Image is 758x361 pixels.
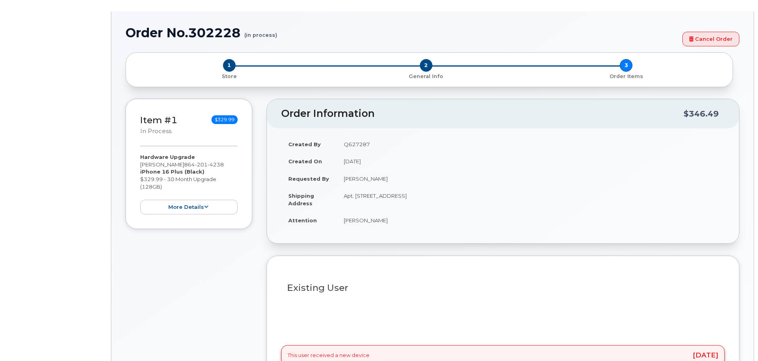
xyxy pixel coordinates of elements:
strong: Attention [288,217,317,223]
div: [PERSON_NAME] $329.99 - 30 Month Upgrade (128GB) [140,153,238,214]
td: Apt. [STREET_ADDRESS] [337,187,725,212]
td: Q627287 [337,136,725,153]
p: Store [135,73,323,80]
span: 4238 [208,161,224,168]
small: in process [140,128,171,135]
span: $329.99 [211,115,238,124]
strong: iPhone 16 Plus (Black) [140,168,204,175]
strong: Shipping Address [288,193,314,206]
small: (in process) [244,26,277,38]
a: 1 Store [132,72,326,80]
button: more details [140,200,238,214]
strong: Created By [288,141,321,147]
span: 2 [420,59,432,72]
strong: Hardware Upgrade [140,154,195,160]
td: [PERSON_NAME] [337,212,725,229]
a: Cancel Order [682,32,739,46]
h3: Existing User [287,283,719,293]
span: 201 [195,161,208,168]
td: [DATE] [337,153,725,170]
strong: Created On [288,158,322,164]
a: Item #1 [140,115,177,126]
span: [DATE] [693,352,718,359]
div: $346.49 [684,106,719,121]
h1: Order No.302228 [126,26,678,40]
td: [PERSON_NAME] [337,170,725,187]
p: General Info [329,73,523,80]
a: 2 General Info [326,72,526,80]
strong: Requested By [288,176,329,182]
span: 864 [184,161,224,168]
h2: Order Information [281,108,684,119]
span: 1 [223,59,236,72]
